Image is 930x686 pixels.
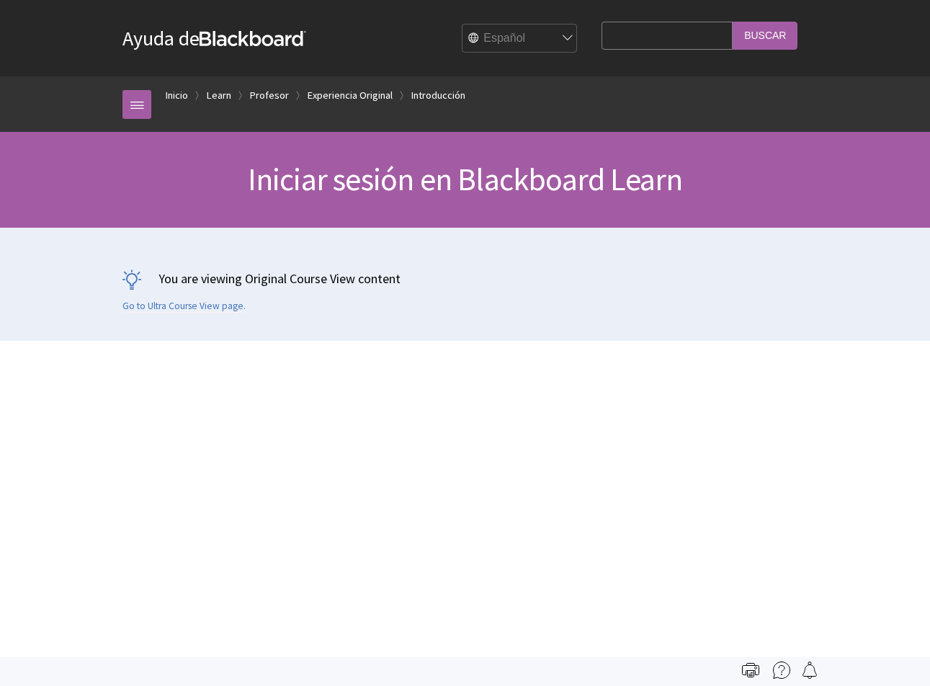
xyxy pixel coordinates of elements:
a: Ayuda deBlackboard [122,25,306,51]
a: Introducción [411,86,465,104]
strong: Blackboard [200,31,306,46]
img: More help [773,661,790,679]
a: Go to Ultra Course View page. [122,300,246,313]
img: Follow this page [801,661,818,679]
a: Experiencia Original [308,86,393,104]
a: Profesor [250,86,289,104]
select: Site Language Selector [462,24,578,53]
img: Print [742,661,759,679]
input: Buscar [733,22,797,50]
a: Learn [207,86,231,104]
p: You are viewing Original Course View content [122,269,808,288]
span: Iniciar sesión en Blackboard Learn [248,159,683,199]
a: Inicio [166,86,188,104]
